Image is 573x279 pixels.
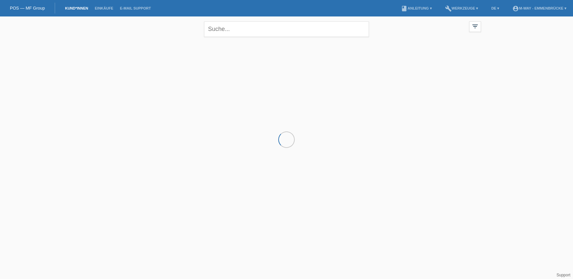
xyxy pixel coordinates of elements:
[398,6,435,10] a: bookAnleitung ▾
[10,6,45,11] a: POS — MF Group
[62,6,91,10] a: Kund*innen
[488,6,502,10] a: DE ▾
[557,273,570,277] a: Support
[445,5,452,12] i: build
[117,6,154,10] a: E-Mail Support
[512,5,519,12] i: account_circle
[509,6,570,10] a: account_circlem-way - Emmenbrücke ▾
[442,6,482,10] a: buildWerkzeuge ▾
[471,23,479,30] i: filter_list
[401,5,407,12] i: book
[204,21,369,37] input: Suche...
[91,6,116,10] a: Einkäufe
